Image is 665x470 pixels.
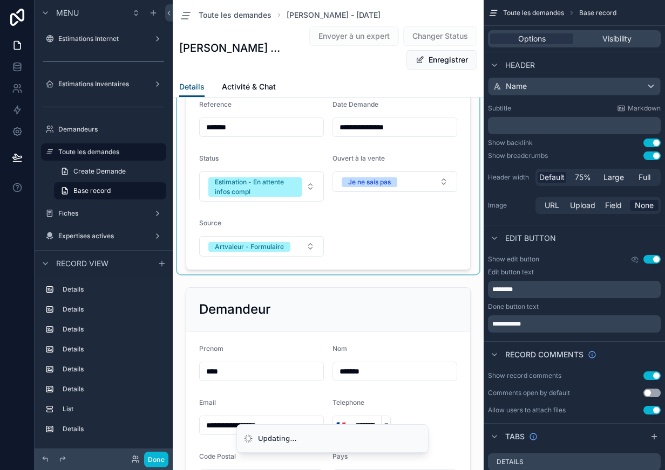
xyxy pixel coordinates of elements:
a: Toute les demandes [179,9,272,22]
span: Header [505,60,535,71]
div: scrollable content [488,117,661,134]
span: Upload [570,200,595,211]
h1: [PERSON_NAME] - [DATE] [179,40,282,56]
label: Details [63,385,162,393]
span: Base record [73,186,111,195]
label: List [63,405,162,413]
div: scrollable content [488,281,661,298]
label: Fiches [58,209,149,218]
label: Demandeurs [58,125,164,134]
div: Comments open by default [488,389,570,397]
a: Details [179,77,205,98]
label: Toute les demandes [58,148,160,156]
span: Menu [56,8,79,18]
div: scrollable content [488,315,661,333]
div: Show record comments [488,371,561,380]
a: Markdown [617,104,661,113]
span: Activité & Chat [222,81,276,92]
label: Show edit button [488,255,539,264]
a: Activité & Chat [222,77,276,99]
span: Default [539,172,565,183]
span: Details [179,81,205,92]
div: Updating... [258,433,297,444]
span: Record comments [505,349,583,360]
div: scrollable content [35,276,173,448]
span: Tabs [505,431,525,442]
a: Demandeurs [41,121,166,138]
button: Name [488,77,661,95]
a: Expertises actives [41,227,166,245]
label: Image [488,201,531,210]
label: Details [63,365,162,374]
div: Show breadcrumbs [488,151,548,160]
a: Toute les demandes [41,143,166,161]
span: Options [518,33,546,44]
label: Estimations Inventaires [58,80,149,88]
a: Estimations Inventaires [41,75,166,93]
a: [PERSON_NAME] - [DATE] [287,10,381,20]
span: Base record [579,9,616,17]
span: Markdown [628,104,661,113]
button: Done [144,452,168,467]
div: Allow users to attach files [488,406,566,414]
span: 75% [575,172,591,183]
button: Enregistrer [406,50,477,70]
span: Toute les demandes [503,9,564,17]
label: Edit button text [488,268,534,277]
span: Create Demande [73,167,126,176]
label: Details [63,425,162,433]
label: Expertises actives [58,232,149,240]
label: Header width [488,173,531,182]
label: Details [63,345,162,354]
span: Toute les demandes [199,10,272,20]
span: Record view [56,258,108,269]
a: Estimations Internet [41,30,166,47]
label: Estimations Internet [58,34,149,43]
a: Base record [54,182,166,199]
label: Subtitle [488,104,511,113]
div: Show backlink [488,139,533,147]
label: Details [63,325,162,334]
label: Details [63,305,162,314]
span: Edit button [505,233,556,244]
a: Create Demande [54,163,166,180]
label: Done button text [488,302,539,311]
span: None [635,200,654,211]
span: URL [545,200,559,211]
span: Large [603,172,624,183]
a: Fiches [41,205,166,222]
span: Visibility [602,33,632,44]
span: Full [639,172,650,183]
label: Details [63,285,162,294]
span: Name [506,81,527,92]
span: Field [605,200,622,211]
